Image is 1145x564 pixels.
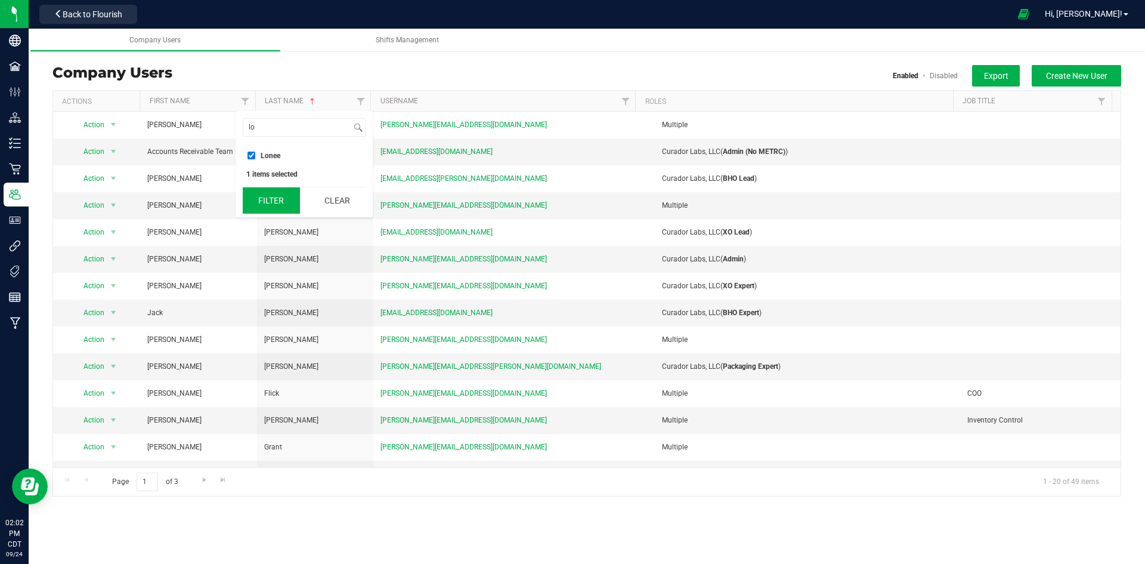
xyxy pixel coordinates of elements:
[380,173,547,184] span: [EMAIL_ADDRESS][PERSON_NAME][DOMAIN_NAME]
[62,97,135,106] div: Actions
[638,173,962,184] div: ( )
[73,412,106,429] span: Action
[106,170,120,187] span: select
[73,197,106,214] span: Action
[147,254,202,265] span: [PERSON_NAME]
[106,143,120,160] span: select
[106,197,120,214] span: select
[137,473,158,491] input: 1
[638,361,962,372] div: ( )
[9,214,21,226] inline-svg: User Roles
[9,86,21,98] inline-svg: Configuration
[662,174,720,183] span: Curador Labs, LLC
[662,201,688,209] span: Multiple
[73,358,106,375] span: Action
[52,65,172,81] h3: Company Users
[73,278,106,294] span: Action
[73,304,106,321] span: Action
[380,307,493,319] span: [EMAIL_ADDRESS][DOMAIN_NAME]
[1033,473,1109,491] span: 1 - 20 of 49 items
[723,309,759,317] b: BHO Expert
[963,97,995,105] a: Job Title
[102,473,188,491] span: Page of 3
[73,251,106,267] span: Action
[147,146,233,158] span: Accounts Receivable Team
[106,385,120,402] span: select
[106,251,120,267] span: select
[9,291,21,303] inline-svg: Reports
[63,10,122,19] span: Back to Flourish
[73,170,106,187] span: Action
[106,304,120,321] span: select
[9,112,21,124] inline-svg: Distribution
[264,415,318,426] span: [PERSON_NAME]
[147,173,202,184] span: [PERSON_NAME]
[12,469,48,504] iframe: Resource center
[264,442,282,453] span: Grant
[930,72,958,80] a: Disabled
[662,443,688,451] span: Multiple
[972,65,1020,87] button: Export
[9,60,21,72] inline-svg: Facilities
[9,137,21,149] inline-svg: Inventory
[380,442,547,453] span: [PERSON_NAME][EMAIL_ADDRESS][DOMAIN_NAME]
[662,362,720,371] span: Curador Labs, LLC
[723,174,754,183] b: BHO Lead
[9,317,21,329] inline-svg: Manufacturing
[723,147,785,156] b: Admin (No METRC)
[638,307,962,319] div: ( )
[264,388,279,399] span: Flick
[39,5,137,24] button: Back to Flourish
[638,146,962,158] div: ( )
[147,442,202,453] span: [PERSON_NAME]
[380,119,547,131] span: [PERSON_NAME][EMAIL_ADDRESS][DOMAIN_NAME]
[967,415,1023,426] span: Inventory Control
[236,91,255,111] a: Filter
[662,416,688,424] span: Multiple
[662,255,720,263] span: Curador Labs, LLC
[147,281,202,292] span: [PERSON_NAME]
[662,147,720,156] span: Curador Labs, LLC
[196,473,213,489] a: Go to the next page
[723,228,750,236] b: XO Lead
[380,281,547,292] span: [PERSON_NAME][EMAIL_ADDRESS][DOMAIN_NAME]
[147,227,202,238] span: [PERSON_NAME]
[73,385,106,402] span: Action
[73,466,106,482] span: Action
[380,361,601,372] span: [PERSON_NAME][EMAIL_ADDRESS][PERSON_NAME][DOMAIN_NAME]
[9,266,21,278] inline-svg: Tags
[380,388,547,399] span: [PERSON_NAME][EMAIL_ADDRESS][DOMAIN_NAME]
[723,255,744,263] b: Admin
[106,466,120,482] span: select
[147,334,202,346] span: [PERSON_NAME]
[129,36,181,44] span: Company Users
[662,282,720,290] span: Curador Labs, LLC
[638,254,962,265] div: ( )
[662,335,688,344] span: Multiple
[73,224,106,241] span: Action
[380,200,547,211] span: [PERSON_NAME][EMAIL_ADDRESS][DOMAIN_NAME]
[73,143,106,160] span: Action
[106,331,120,348] span: select
[635,91,953,112] th: Roles
[1045,9,1122,19] span: Hi, [PERSON_NAME]!
[308,187,366,214] button: Clear
[638,227,962,238] div: ( )
[9,35,21,47] inline-svg: Company
[1046,71,1107,81] span: Create New User
[243,119,351,136] input: Search
[265,97,317,105] a: Last Name
[984,71,1008,81] span: Export
[615,91,635,111] a: Filter
[1032,65,1121,87] button: Create New User
[1010,2,1037,26] span: Open Ecommerce Menu
[380,334,547,346] span: [PERSON_NAME][EMAIL_ADDRESS][DOMAIN_NAME]
[380,146,493,158] span: [EMAIL_ADDRESS][DOMAIN_NAME]
[261,152,280,159] span: Lonee
[1092,91,1112,111] a: Filter
[73,439,106,455] span: Action
[662,228,720,236] span: Curador Labs, LLC
[106,439,120,455] span: select
[215,473,232,489] a: Go to the last page
[247,152,255,159] input: Lonee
